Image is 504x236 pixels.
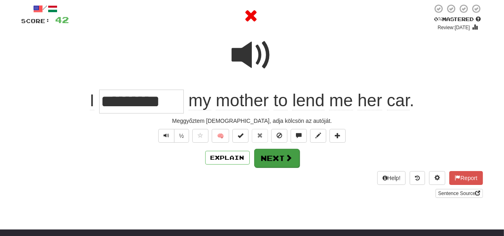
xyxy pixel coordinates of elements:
[205,151,250,165] button: Explain
[449,171,483,185] button: Report
[174,129,189,143] button: ½
[212,129,229,143] button: 🧠
[291,129,307,143] button: Discuss sentence (alt+u)
[157,129,189,143] div: Text-to-speech controls
[433,16,483,23] div: Mastered
[254,149,300,167] button: Next
[252,129,268,143] button: Reset to 0% Mastered (alt+r)
[216,91,269,110] span: mother
[192,129,208,143] button: Favorite sentence (alt+f)
[438,25,470,30] small: Review: [DATE]
[90,91,95,110] span: I
[21,4,69,14] div: /
[357,91,382,110] span: her
[21,17,51,24] span: Score:
[377,171,406,185] button: Help!
[330,129,346,143] button: Add to collection (alt+a)
[232,129,249,143] button: Set this sentence to 100% Mastered (alt+m)
[184,91,415,110] span: .
[274,91,288,110] span: to
[21,117,483,125] div: Meggyőztem [DEMOGRAPHIC_DATA], adja kölcsön az autóját.
[292,91,324,110] span: lend
[410,171,425,185] button: Round history (alt+y)
[158,129,174,143] button: Play sentence audio (ctl+space)
[310,129,326,143] button: Edit sentence (alt+d)
[436,189,483,198] a: Sentence Source
[387,91,410,110] span: car
[329,91,353,110] span: me
[271,129,287,143] button: Ignore sentence (alt+i)
[55,15,69,25] span: 42
[189,91,211,110] span: my
[434,16,442,22] span: 0 %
